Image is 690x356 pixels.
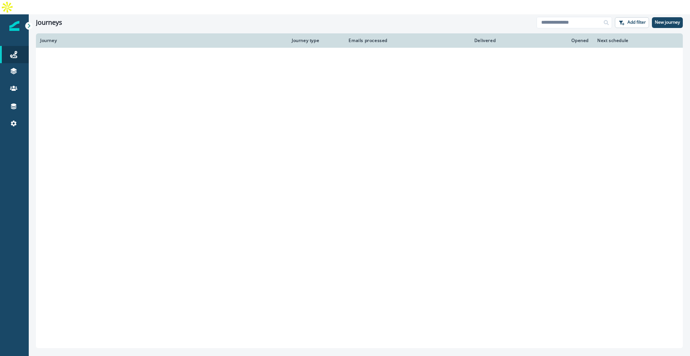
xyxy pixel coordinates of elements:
button: New journey [652,17,683,28]
div: Next schedule [597,38,661,43]
div: Journey [40,38,283,43]
p: Add filter [627,20,646,25]
h1: Journeys [36,19,62,27]
button: Add filter [615,17,649,28]
div: Opened [504,38,589,43]
div: Delivered [396,38,496,43]
div: Journey type [292,38,337,43]
img: Inflection [9,21,19,31]
p: New journey [655,20,680,25]
div: Emails processed [346,38,387,43]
